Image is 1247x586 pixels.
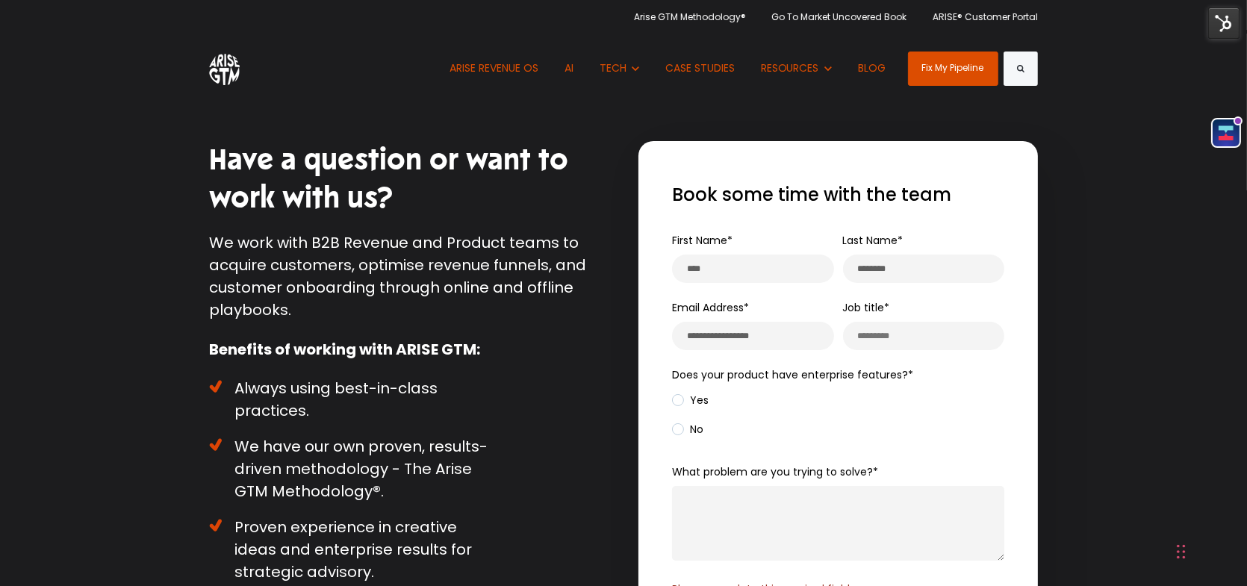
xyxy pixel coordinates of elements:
span: Job title [843,300,885,315]
div: v 4.0.25 [42,24,73,36]
nav: Desktop navigation [438,34,896,103]
span: Last Name [843,233,898,248]
div: Keywords by Traffic [165,88,252,98]
img: HubSpot Tools Menu Toggle [1208,7,1240,39]
img: website_grey.svg [24,39,36,51]
span: Does your product have enterprise features? [672,367,908,382]
div: Domain: [DOMAIN_NAME] [39,39,164,51]
a: AI [553,34,585,103]
span: No [672,423,703,437]
div: Drag [1177,529,1186,574]
strong: ® [373,481,381,502]
img: tab_domain_overview_orange.svg [40,87,52,99]
a: CASE STUDIES [654,34,746,103]
li: We have our own proven, results-driven methodology - The Arise GTM Methodology . [209,435,500,502]
span: Show submenu for TECH [600,60,600,61]
a: ARISE REVENUE OS [438,34,550,103]
span: TECH [600,60,626,75]
span: RESOURCES [761,60,819,75]
span: Email Address [672,300,744,315]
span: Yes [672,393,709,408]
button: Show submenu for RESOURCES RESOURCES [750,34,843,103]
a: BLOG [847,34,897,103]
button: Show submenu for TECH TECH [588,34,650,103]
h2: Have a question or want to work with us? [209,141,612,218]
li: Proven experience in creative ideas and enterprise results for strategic advisory. [209,516,500,583]
button: Search [1004,52,1038,86]
a: Fix My Pipeline [908,52,998,86]
h3: Book some time with the team [672,183,1004,207]
img: ARISE GTM logo (1) white [209,52,240,85]
li: Always using best-in-class practices. [209,377,500,422]
strong: Benefits of working with ARISE GTM: [209,339,480,360]
img: tab_keywords_by_traffic_grey.svg [149,87,161,99]
span: What problem are you trying to solve? [672,464,873,479]
img: logo_orange.svg [24,24,36,36]
span: First Name [672,233,727,248]
div: Domain Overview [57,88,134,98]
iframe: Chat Widget [913,400,1247,586]
p: We work with B2B Revenue and Product teams to acquire customers, optimise revenue funnels, and cu... [209,231,612,321]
